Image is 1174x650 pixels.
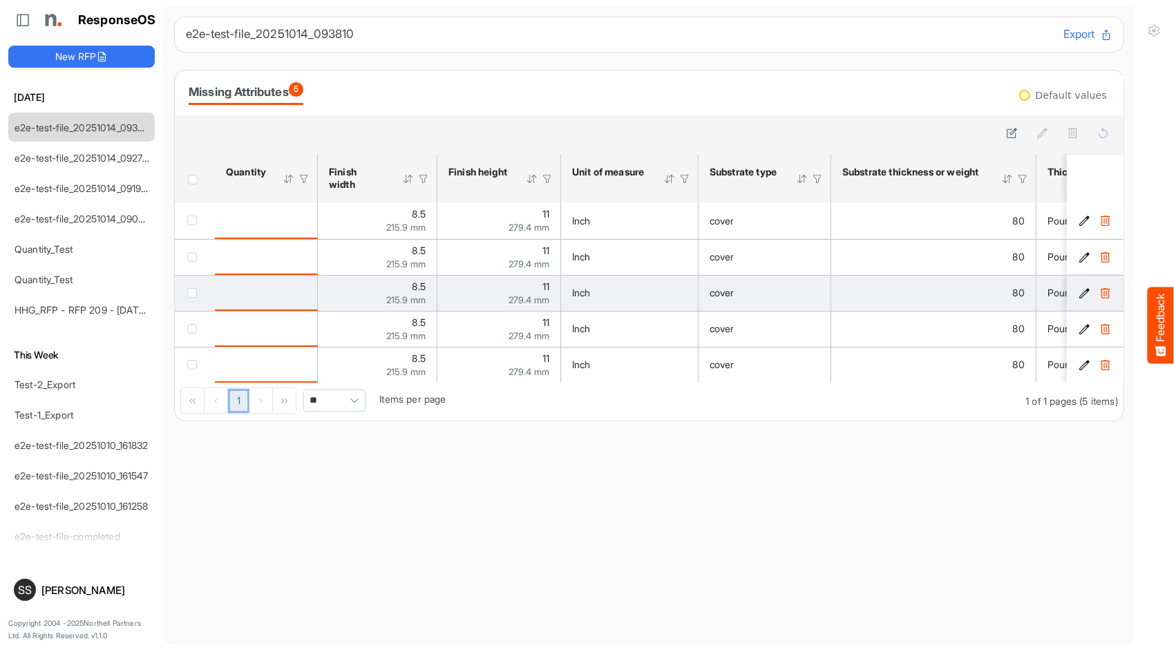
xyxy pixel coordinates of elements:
[1080,395,1118,407] span: (5 items)
[318,311,437,347] td: 8.5 is template cell Column Header httpsnorthellcomontologiesmapping-rulesmeasurementhasfinishsiz...
[572,359,591,370] span: Inch
[437,275,561,311] td: 11 is template cell Column Header httpsnorthellcomontologiesmapping-rulesmeasurementhasfinishsize...
[710,359,735,370] span: cover
[811,173,824,185] div: Filter Icon
[437,203,561,239] td: 11 is template cell Column Header httpsnorthellcomontologiesmapping-rulesmeasurementhasfinishsize...
[303,390,366,412] span: Pagerdropdown
[289,82,303,97] span: 5
[175,311,215,347] td: checkbox
[679,173,691,185] div: Filter Icon
[699,275,831,311] td: cover is template cell Column Header httpsnorthellcomontologiesmapping-rulesmaterialhassubstratem...
[1016,173,1029,185] div: Filter Icon
[831,239,1036,275] td: 80 is template cell Column Header httpsnorthellcomontologiesmapping-rulesmaterialhasmaterialthick...
[318,203,437,239] td: 8.5 is template cell Column Header httpsnorthellcomontologiesmapping-rulesmeasurementhasfinishsiz...
[186,28,1052,40] h6: e2e-test-file_20251014_093810
[226,166,265,178] div: Quantity
[175,275,215,311] td: checkbox
[205,388,228,413] div: Go to previous page
[699,239,831,275] td: cover is template cell Column Header httpsnorthellcomontologiesmapping-rulesmaterialhassubstratem...
[413,352,426,364] span: 8.5
[1078,322,1092,336] button: Edit
[561,239,699,275] td: Inch is template cell Column Header httpsnorthellcomontologiesmapping-rulesmeasurementhasunitofme...
[417,173,430,185] div: Filter Icon
[509,366,549,377] span: 279.4 mm
[78,13,156,28] h1: ResponseOS
[318,239,437,275] td: 8.5 is template cell Column Header httpsnorthellcomontologiesmapping-rulesmeasurementhasfinishsiz...
[175,155,215,203] th: Header checkbox
[228,389,249,414] a: Page 1 of 1 Pages
[215,275,318,311] td: is template cell Column Header httpsnorthellcomontologiesmapping-rulesorderhasquantity
[699,311,831,347] td: cover is template cell Column Header httpsnorthellcomontologiesmapping-rulesmaterialhassubstratem...
[15,470,149,481] a: e2e-test-file_20251010_161547
[1013,287,1025,298] span: 80
[509,294,549,305] span: 279.4 mm
[542,352,549,364] span: 11
[1048,287,1077,298] span: Pound
[437,347,561,383] td: 11 is template cell Column Header httpsnorthellcomontologiesmapping-rulesmeasurementhasfinishsize...
[699,347,831,383] td: cover is template cell Column Header httpsnorthellcomontologiesmapping-rulesmaterialhassubstratem...
[710,215,735,227] span: cover
[8,90,155,105] h6: [DATE]
[1048,166,1163,178] div: Thickness or weight unit
[561,347,699,383] td: Inch is template cell Column Header httpsnorthellcomontologiesmapping-rulesmeasurementhasunitofme...
[831,347,1036,383] td: 80 is template cell Column Header httpsnorthellcomontologiesmapping-rulesmaterialhasmaterialthick...
[215,239,318,275] td: is template cell Column Header httpsnorthellcomontologiesmapping-rulesorderhasquantity
[298,173,310,185] div: Filter Icon
[542,208,549,220] span: 11
[413,245,426,256] span: 8.5
[831,311,1036,347] td: 80 is template cell Column Header httpsnorthellcomontologiesmapping-rulesmaterialhasmaterialthick...
[542,316,549,328] span: 11
[386,330,426,341] span: 215.9 mm
[1067,311,1126,347] td: ef3bc3f6-f018-41ba-be1d-970429a5c9ba is template cell Column Header
[175,383,1124,421] div: Pager Container
[1036,90,1107,100] div: Default values
[1067,347,1126,383] td: bfe9bfde-4b74-4be7-a60f-e5af9aca4861 is template cell Column Header
[509,258,549,269] span: 279.4 mm
[15,304,269,316] a: HHG_RFP - RFP 209 - [DATE] - ROS TEST 3 (LITE) (1) (6)
[8,618,155,642] p: Copyright 2004 - 2025 Northell Partners Ltd. All Rights Reserved. v 1.1.0
[561,203,699,239] td: Inch is template cell Column Header httpsnorthellcomontologiesmapping-rulesmeasurementhasunitofme...
[15,122,153,133] a: e2e-test-file_20251014_093810
[542,280,549,292] span: 11
[1067,275,1126,311] td: 9706acfb-626b-497c-961c-13dac1388c56 is template cell Column Header
[1013,251,1025,262] span: 80
[509,222,549,233] span: 279.4 mm
[15,213,156,224] a: e2e-test-file_20251014_090025
[15,243,73,255] a: Quantity_Test
[542,245,549,256] span: 11
[41,585,149,595] div: [PERSON_NAME]
[541,173,553,185] div: Filter Icon
[1067,239,1126,275] td: eb6ae586-9c80-41a1-9a38-0609966a457d is template cell Column Header
[386,366,426,377] span: 215.9 mm
[1048,323,1077,334] span: Pound
[831,275,1036,311] td: 80 is template cell Column Header httpsnorthellcomontologiesmapping-rulesmaterialhasmaterialthick...
[561,311,699,347] td: Inch is template cell Column Header httpsnorthellcomontologiesmapping-rulesmeasurementhasunitofme...
[249,388,273,413] div: Go to next page
[509,330,549,341] span: 279.4 mm
[38,6,66,34] img: Northell
[1067,203,1126,239] td: ff370792-4f58-4543-83db-08822d13e93e is template cell Column Header
[413,316,426,328] span: 8.5
[15,152,154,164] a: e2e-test-file_20251014_092753
[1099,250,1113,264] button: Delete
[710,323,735,334] span: cover
[189,82,303,102] div: Missing Attributes
[379,393,446,405] span: Items per page
[181,388,205,413] div: Go to first page
[1078,286,1092,300] button: Edit
[1078,250,1092,264] button: Edit
[699,203,831,239] td: cover is template cell Column Header httpsnorthellcomontologiesmapping-rulesmaterialhassubstratem...
[413,208,426,220] span: 8.5
[1048,359,1077,370] span: Pound
[413,280,426,292] span: 8.5
[15,274,73,285] a: Quantity_Test
[1063,26,1113,44] button: Export
[710,251,735,262] span: cover
[386,258,426,269] span: 215.9 mm
[15,500,149,512] a: e2e-test-file_20251010_161258
[1013,359,1025,370] span: 80
[329,166,384,191] div: Finish width
[437,239,561,275] td: 11 is template cell Column Header httpsnorthellcomontologiesmapping-rulesmeasurementhasfinishsize...
[1078,214,1092,228] button: Edit
[1099,322,1113,336] button: Delete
